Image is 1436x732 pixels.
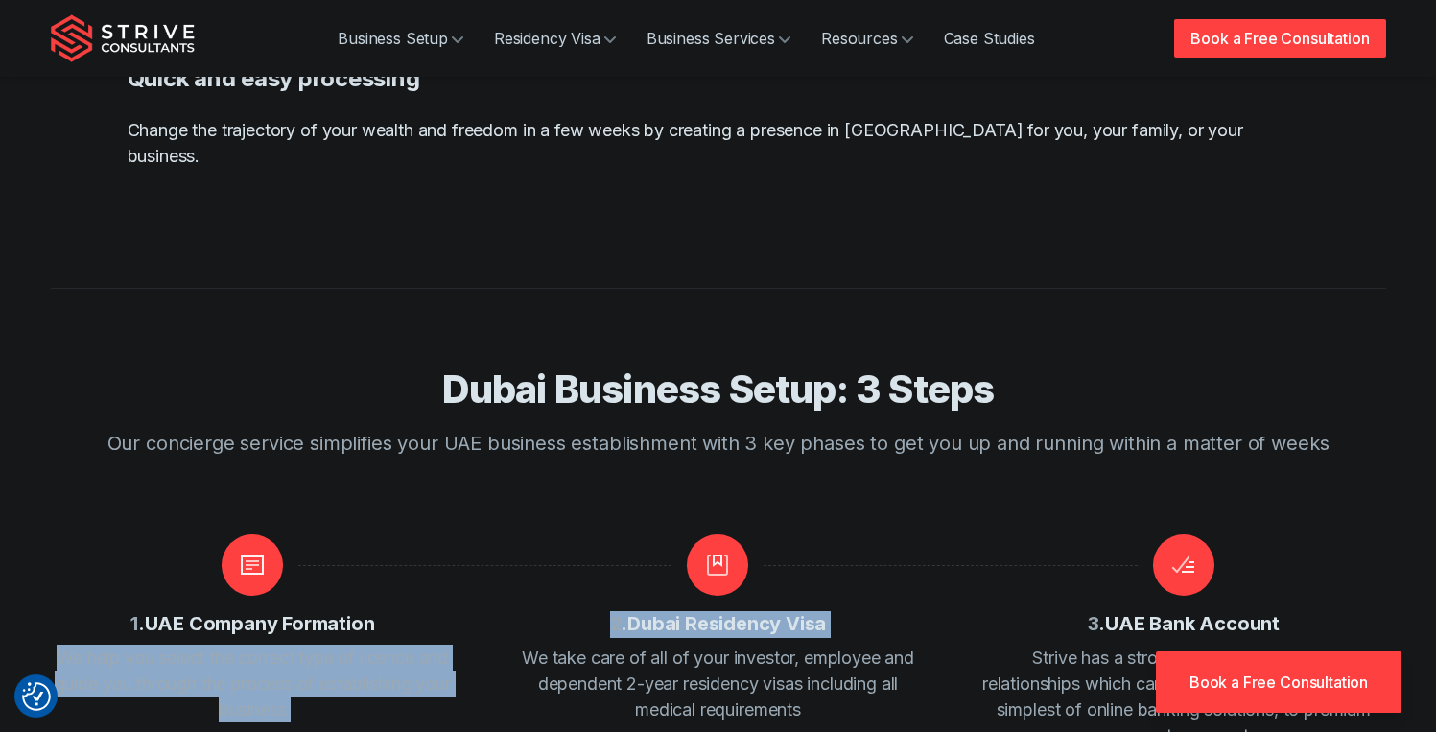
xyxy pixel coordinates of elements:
h4: Quick and easy processing [128,62,1309,94]
img: Revisit consent button [22,682,51,711]
img: Strive Consultants [51,14,195,62]
a: Resources [806,19,929,58]
p: Change the trajectory of your wealth and freedom in a few weeks by creating a presence in [GEOGRA... [128,117,1309,169]
p: We help you select the correct type of licence and guide you through the process of establishing ... [51,645,455,722]
a: Book a Free Consultation [1156,651,1401,713]
button: Consent Preferences [22,682,51,711]
a: Residency Visa [479,19,631,58]
p: Our concierge service simplifies your UAE business establishment with 3 key phases to get you up ... [105,429,1332,458]
a: Business Setup [322,19,479,58]
a: Business Services [631,19,806,58]
p: We take care of all of your investor, employee and dependent 2-year residency visas including all... [516,645,920,722]
span: 2 [610,612,622,635]
a: Case Studies [929,19,1050,58]
h3: . UAE Company Formation [130,611,374,638]
h2: Dubai Business Setup: 3 Steps [105,366,1332,413]
a: Book a Free Consultation [1174,19,1385,58]
h4: . UAE Bank Account [1088,611,1280,638]
span: 1 [130,612,138,635]
h4: . Dubai Residency Visa [610,611,827,638]
span: 3 [1088,612,1099,635]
